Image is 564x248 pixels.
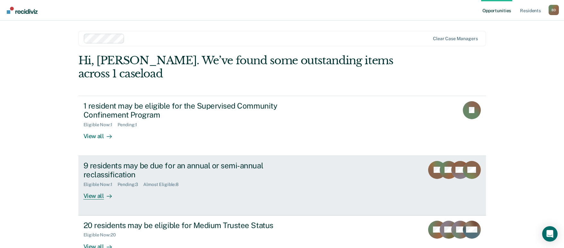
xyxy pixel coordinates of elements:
[542,226,558,242] div: Open Intercom Messenger
[84,128,119,140] div: View all
[143,182,184,187] div: Almost Eligible : 8
[84,122,118,128] div: Eligible Now : 1
[78,156,486,216] a: 9 residents may be due for an annual or semi-annual reclassificationEligible Now:1Pending:3Almost...
[84,161,309,180] div: 9 residents may be due for an annual or semi-annual reclassification
[7,7,38,14] img: Recidiviz
[118,122,143,128] div: Pending : 1
[78,54,404,80] div: Hi, [PERSON_NAME]. We’ve found some outstanding items across 1 caseload
[84,182,118,187] div: Eligible Now : 1
[78,96,486,156] a: 1 resident may be eligible for the Supervised Community Confinement ProgramEligible Now:1Pending:...
[84,221,309,230] div: 20 residents may be eligible for Medium Trustee Status
[549,5,559,15] button: Profile dropdown button
[549,5,559,15] div: B D
[84,187,119,200] div: View all
[84,232,121,238] div: Eligible Now : 20
[118,182,144,187] div: Pending : 3
[433,36,478,41] div: Clear case managers
[84,101,309,120] div: 1 resident may be eligible for the Supervised Community Confinement Program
